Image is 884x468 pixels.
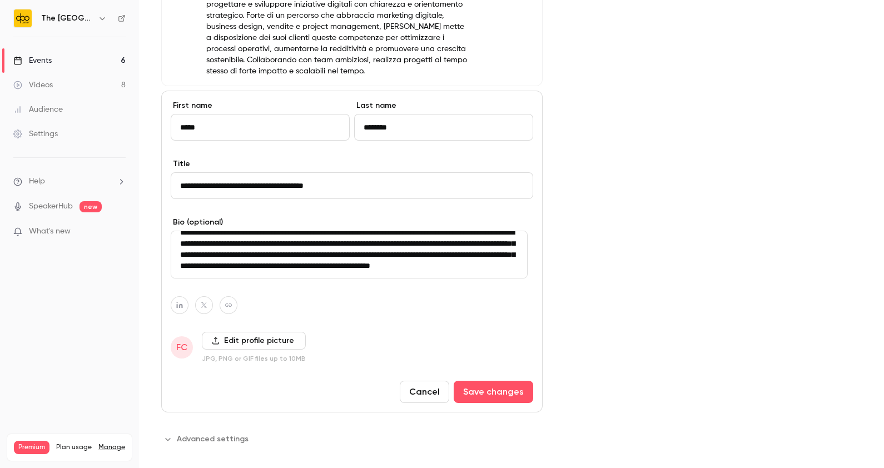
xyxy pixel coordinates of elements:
[354,100,533,111] label: Last name
[13,55,52,66] div: Events
[161,430,543,448] section: Advanced settings
[400,381,449,403] button: Cancel
[41,13,93,24] h6: The [GEOGRAPHIC_DATA]
[112,227,126,237] iframe: Noticeable Trigger
[177,433,249,445] span: Advanced settings
[202,354,306,363] p: JPG, PNG or GIF files up to 10MB
[14,441,49,454] span: Premium
[13,176,126,187] li: help-dropdown-opener
[176,341,187,354] span: FC
[98,443,125,452] a: Manage
[202,332,306,350] label: Edit profile picture
[161,430,255,448] button: Advanced settings
[171,158,533,170] label: Title
[13,79,53,91] div: Videos
[13,104,63,115] div: Audience
[29,226,71,237] span: What's new
[56,443,92,452] span: Plan usage
[29,176,45,187] span: Help
[171,217,533,228] label: Bio (optional)
[454,381,533,403] button: Save changes
[29,201,73,212] a: SpeakerHub
[80,201,102,212] span: new
[14,9,32,27] img: The DPO Centre
[171,100,350,111] label: First name
[13,128,58,140] div: Settings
